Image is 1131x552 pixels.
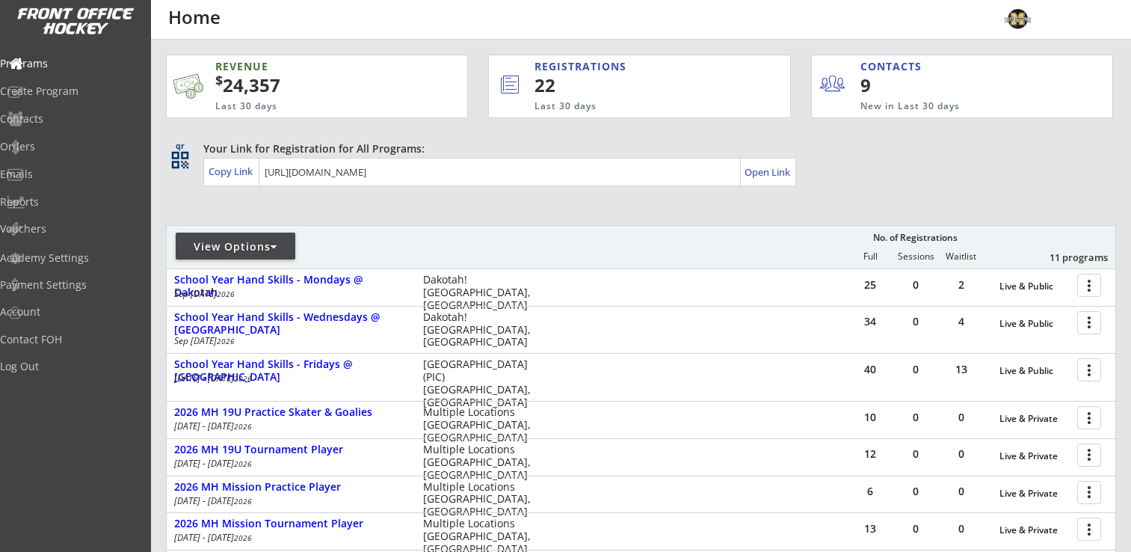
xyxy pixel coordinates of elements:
[215,73,421,98] div: 24,357
[1077,274,1101,297] button: more_vert
[174,358,407,384] div: School Year Hand Skills - Fridays @ [GEOGRAPHIC_DATA]
[174,444,407,456] div: 2026 MH 19U Tournament Player
[1077,311,1101,334] button: more_vert
[893,449,938,459] div: 0
[174,406,407,419] div: 2026 MH 19U Practice Skater & Goalies
[174,518,407,530] div: 2026 MH Mission Tournament Player
[234,459,252,469] em: 2026
[534,100,729,113] div: Last 30 days
[174,274,407,299] div: School Year Hand Skills - Mondays @ Dakotah
[860,59,928,74] div: CONTACTS
[174,337,403,346] div: Sep [DATE]
[893,280,938,290] div: 0
[423,274,540,311] div: Dakotah! [GEOGRAPHIC_DATA], [GEOGRAPHIC_DATA]
[939,316,984,327] div: 4
[534,73,740,98] div: 22
[869,233,961,243] div: No. of Registrations
[423,311,540,349] div: Dakotah! [GEOGRAPHIC_DATA], [GEOGRAPHIC_DATA]
[169,149,191,171] button: qr_code
[423,444,540,481] div: Multiple Locations [GEOGRAPHIC_DATA], [GEOGRAPHIC_DATA]
[939,449,984,459] div: 0
[893,486,938,497] div: 0
[745,162,792,183] a: Open Link
[209,165,256,178] div: Copy Link
[893,364,938,375] div: 0
[999,319,1070,329] div: Live & Public
[848,524,893,534] div: 13
[215,100,396,113] div: Last 30 days
[893,412,938,423] div: 0
[174,481,407,494] div: 2026 MH Mission Practice Player
[848,280,893,290] div: 25
[999,281,1070,292] div: Live & Public
[1030,251,1108,264] div: 11 programs
[234,533,252,543] em: 2026
[999,525,1070,536] div: Live & Private
[939,412,984,423] div: 0
[848,251,893,262] div: Full
[860,73,952,98] div: 9
[217,289,235,299] em: 2026
[893,251,938,262] div: Sessions
[174,422,403,431] div: [DATE] - [DATE]
[939,486,984,497] div: 0
[423,358,540,408] div: [GEOGRAPHIC_DATA] (PIC) [GEOGRAPHIC_DATA], [GEOGRAPHIC_DATA]
[174,289,403,298] div: Sep [DATE]
[893,524,938,534] div: 0
[234,373,252,384] em: 2026
[1077,444,1101,467] button: more_vert
[534,59,721,74] div: REGISTRATIONS
[174,311,407,337] div: School Year Hand Skills - Wednesdays @ [GEOGRAPHIC_DATA]
[234,421,252,432] em: 2026
[217,336,235,346] em: 2026
[848,316,893,327] div: 34
[999,366,1070,376] div: Live & Public
[423,481,540,518] div: Multiple Locations [GEOGRAPHIC_DATA], [GEOGRAPHIC_DATA]
[1077,406,1101,429] button: more_vert
[848,449,893,459] div: 12
[999,488,1070,499] div: Live & Private
[174,459,403,468] div: [DATE] - [DATE]
[848,364,893,375] div: 40
[170,141,188,151] div: qr
[939,364,984,375] div: 13
[174,497,403,506] div: [DATE] - [DATE]
[423,406,540,444] div: Multiple Locations [GEOGRAPHIC_DATA], [GEOGRAPHIC_DATA]
[999,414,1070,424] div: Live & Private
[860,100,1044,113] div: New in Last 30 days
[215,71,223,89] sup: $
[1077,358,1101,381] button: more_vert
[174,533,403,542] div: [DATE] - [DATE]
[234,496,252,506] em: 2026
[893,316,938,327] div: 0
[848,412,893,423] div: 10
[939,524,984,534] div: 0
[215,59,396,74] div: REVENUE
[938,251,983,262] div: Waitlist
[176,239,295,254] div: View Options
[848,486,893,497] div: 6
[745,166,792,179] div: Open Link
[939,280,984,290] div: 2
[1077,518,1101,541] button: more_vert
[1077,481,1101,504] button: more_vert
[999,451,1070,461] div: Live & Private
[203,141,1070,156] div: Your Link for Registration for All Programs:
[174,374,403,383] div: [DATE] - [DATE]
